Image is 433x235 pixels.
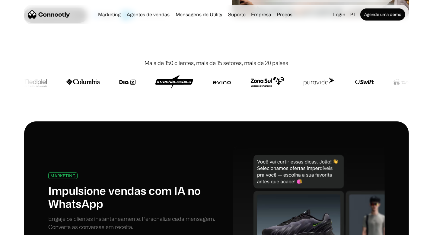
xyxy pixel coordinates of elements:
div: MARKETING [50,173,75,178]
a: Preços [274,12,295,17]
a: home [28,10,70,19]
a: Login [331,10,348,19]
a: Marketing [96,12,123,17]
aside: Language selected: Português (Brasil) [6,224,36,233]
a: Agentes de vendas [124,12,172,17]
div: pt [348,10,359,19]
a: Agende uma demo [360,8,405,21]
div: pt [350,10,355,19]
div: Engaje os clientes instantaneamente. Personalize cada mensagem. Converta as conversas em receita. [48,215,217,231]
div: Empresa [249,10,273,19]
div: Mais de 150 clientes, mais de 15 setores, mais de 20 países [145,59,288,67]
a: Mensagens de Utility [173,12,224,17]
div: Empresa [251,10,271,19]
h1: Impulsione vendas com IA no WhatsApp [48,184,217,210]
a: Suporte [226,12,248,17]
ul: Language list [12,224,36,233]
